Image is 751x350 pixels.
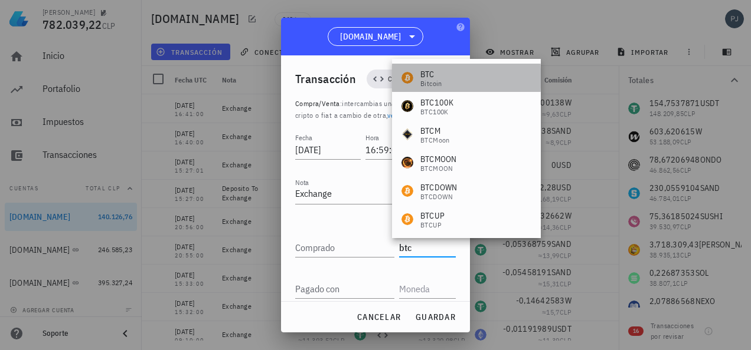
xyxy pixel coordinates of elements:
[401,128,413,140] div: BTCM-icon
[420,210,445,222] div: BTCUP
[295,178,309,187] label: Nota
[410,306,461,328] button: guardar
[401,185,413,197] div: BTCDOWN-icon
[420,125,450,137] div: BTCM
[420,153,457,165] div: BTCMOON
[415,312,456,322] span: guardar
[401,213,413,225] div: BTCUP-icon
[401,72,413,84] div: BTC-icon
[420,108,454,115] div: BTC100K
[401,100,413,112] div: BTC100K-icon
[420,181,458,193] div: BTCDOWN
[420,80,442,87] div: Bitcoin
[352,306,406,328] button: cancelar
[420,68,442,80] div: BTC
[365,133,379,142] label: Hora
[388,73,439,85] span: Compra/Venta
[340,31,401,42] span: [DOMAIN_NAME]
[387,111,412,120] a: ver más
[420,222,445,229] div: BTCUP
[295,99,446,120] span: intercambias una moneda, ya sea cripto o fiat a cambio de otra, .
[295,133,312,142] label: Fecha
[401,157,413,169] div: BTCMOON-icon
[420,193,458,200] div: BTCDOWN
[357,312,401,322] span: cancelar
[420,137,450,144] div: BTCMoon
[399,238,453,257] input: Moneda
[399,279,453,298] input: Moneda
[420,165,457,172] div: BTCMOON
[295,99,340,108] span: Compra/Venta
[295,70,356,88] div: Transacción
[420,97,454,108] div: BTC100K
[295,98,456,121] p: :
